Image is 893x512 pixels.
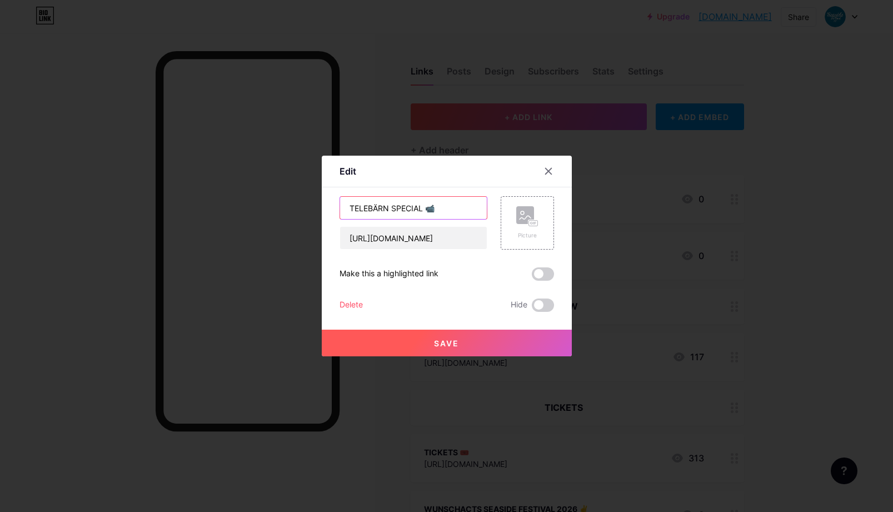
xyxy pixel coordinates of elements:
[340,165,356,178] div: Edit
[340,197,487,219] input: Title
[340,267,438,281] div: Make this a highlighted link
[434,339,459,348] span: Save
[511,299,527,312] span: Hide
[340,227,487,249] input: URL
[516,231,538,240] div: Picture
[340,299,363,312] div: Delete
[322,330,572,356] button: Save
